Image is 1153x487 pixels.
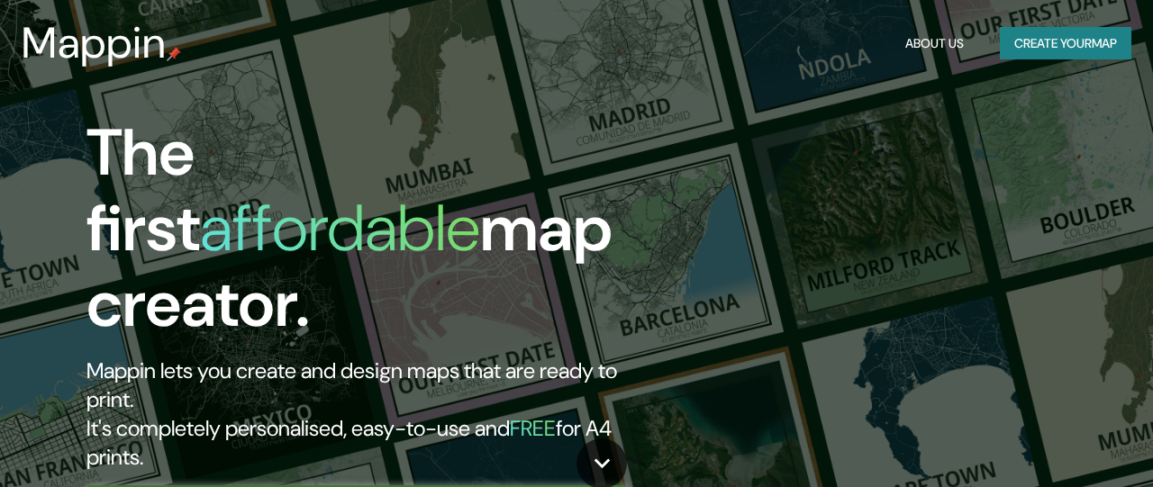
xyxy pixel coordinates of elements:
h2: Mappin lets you create and design maps that are ready to print. It's completely personalised, eas... [86,356,663,472]
h1: The first map creator. [86,115,663,356]
img: mappin-pin [167,47,181,61]
button: About Us [898,27,971,60]
h3: Mappin [22,18,167,68]
h5: FREE [510,414,556,442]
h1: affordable [200,186,480,270]
button: Create yourmap [1000,27,1131,60]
